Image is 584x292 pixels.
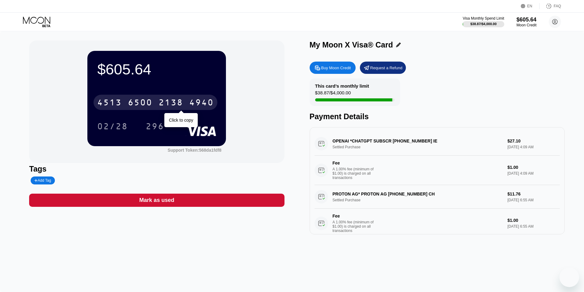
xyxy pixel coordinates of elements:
div: 4513 [97,98,122,108]
div: FAQ [540,3,561,9]
div: Request a Refund [360,62,406,74]
div: 296 [141,119,169,134]
div: Buy Moon Credit [310,62,356,74]
div: This card’s monthly limit [315,83,369,89]
div: EN [521,3,540,9]
div: [DATE] 6:55 AM [507,224,559,229]
div: Fee [333,214,376,218]
div: Click to copy [169,118,193,123]
div: 02/28 [93,119,132,134]
div: 02/28 [97,122,128,132]
div: $605.64 [97,61,216,78]
div: A 1.00% fee (minimum of $1.00) is charged on all transactions [333,167,379,180]
div: 2138 [158,98,183,108]
iframe: Button to launch messaging window [559,267,579,287]
div: Add Tag [34,178,51,183]
div: Support Token:568da1fdf8 [168,148,222,153]
div: Tags [29,165,284,173]
div: Support Token: 568da1fdf8 [168,148,222,153]
div: $605.64 [517,17,536,23]
div: Fee [333,161,376,165]
div: 6500 [128,98,152,108]
div: FeeA 1.00% fee (minimum of $1.00) is charged on all transactions$1.00[DATE] 6:55 AM [315,209,560,238]
div: Buy Moon Credit [321,65,351,70]
div: $1.00 [507,218,559,223]
div: FAQ [554,4,561,8]
div: A 1.00% fee (minimum of $1.00) is charged on all transactions [333,220,379,233]
div: $605.64Moon Credit [517,17,536,27]
div: 296 [146,122,164,132]
div: $38.87 / $4,000.00 [470,22,497,26]
div: Mark as used [139,197,174,204]
div: Visa Monthly Spend Limit$38.87/$4,000.00 [463,16,504,27]
div: Add Tag [31,176,55,184]
div: [DATE] 4:09 AM [507,171,559,176]
div: Moon Credit [517,23,536,27]
div: 4940 [189,98,214,108]
div: Mark as used [29,194,284,207]
div: My Moon X Visa® Card [310,40,393,49]
div: FeeA 1.00% fee (minimum of $1.00) is charged on all transactions$1.00[DATE] 4:09 AM [315,156,560,185]
div: Request a Refund [370,65,403,70]
div: 4513650021384940 [94,95,217,110]
div: Visa Monthly Spend Limit [463,16,504,21]
div: Payment Details [310,112,565,121]
div: $1.00 [507,165,559,170]
div: EN [527,4,532,8]
div: $38.87 / $4,000.00 [315,90,351,98]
